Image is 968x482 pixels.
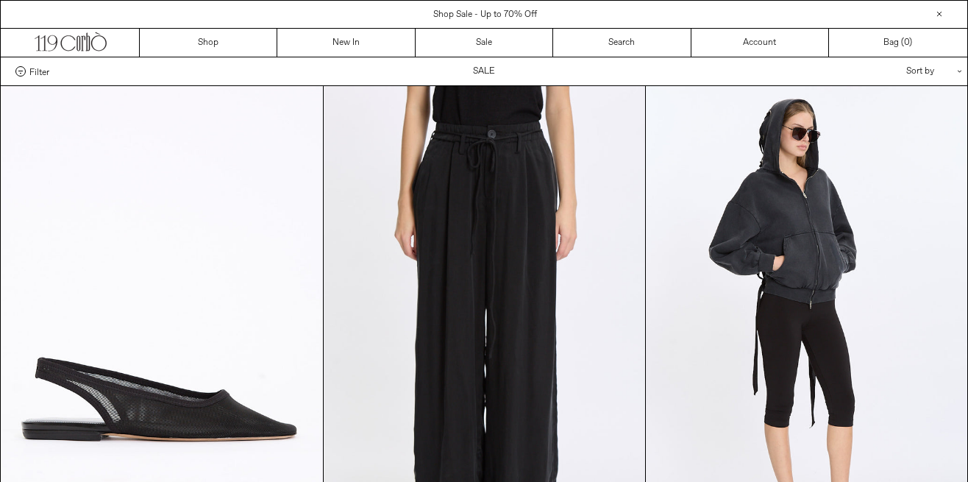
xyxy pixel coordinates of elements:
[553,29,691,57] a: Search
[691,29,829,57] a: Account
[829,29,967,57] a: Bag ()
[277,29,415,57] a: New In
[904,36,912,49] span: )
[140,29,277,57] a: Shop
[416,29,553,57] a: Sale
[904,37,909,49] span: 0
[820,57,953,85] div: Sort by
[433,9,537,21] a: Shop Sale - Up to 70% Off
[29,66,49,77] span: Filter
